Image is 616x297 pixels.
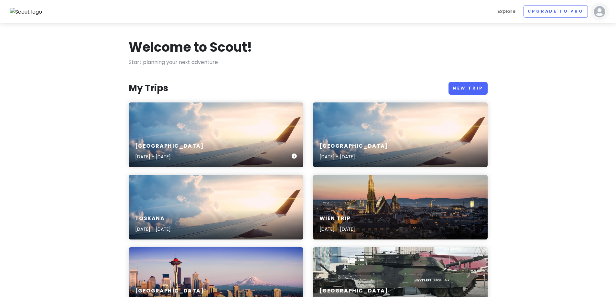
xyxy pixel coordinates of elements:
p: [DATE] - [DATE] [135,226,171,233]
img: Scout logo [10,8,42,16]
a: aerial photography of airliner[GEOGRAPHIC_DATA][DATE] - [DATE] [313,102,488,167]
h6: Toskana [135,215,171,222]
a: aerial photography of airliner[GEOGRAPHIC_DATA][DATE] - [DATE] [129,102,303,167]
h6: [GEOGRAPHIC_DATA] [319,288,388,294]
a: aerial photography of airlinerToskana[DATE] - [DATE] [129,175,303,239]
a: aerial photography of city buildingsWien Trip[DATE] - [DATE] [313,175,488,239]
a: Explore [495,5,518,18]
h6: [GEOGRAPHIC_DATA] [135,143,204,150]
img: User profile [593,5,606,18]
h1: Welcome to Scout! [129,39,252,56]
a: New Trip [448,82,488,95]
h3: My Trips [129,82,168,94]
h6: Wien Trip [319,215,355,222]
h6: [GEOGRAPHIC_DATA] [319,143,388,150]
p: [DATE] - [DATE] [319,226,355,233]
h6: [GEOGRAPHIC_DATA] [135,288,204,294]
p: [DATE] - [DATE] [135,153,204,160]
p: [DATE] - [DATE] [319,153,388,160]
p: Start planning your next adventure [129,58,488,67]
a: Upgrade to Pro [524,5,588,18]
